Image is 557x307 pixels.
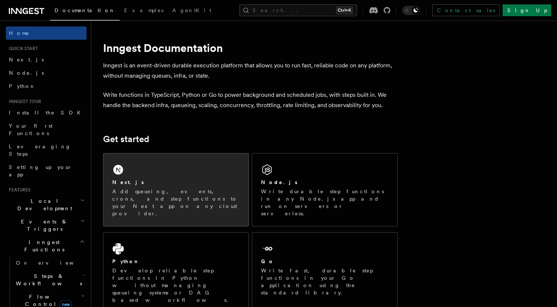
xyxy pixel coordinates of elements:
[13,269,87,290] button: Steps & Workflows
[9,110,85,116] span: Install the SDK
[13,256,87,269] a: Overview
[261,188,388,217] p: Write durable step functions in any Node.js app and run on servers or serverless.
[9,29,29,37] span: Home
[13,272,82,287] span: Steps & Workflows
[112,258,140,265] h2: Python
[261,267,388,296] p: Write fast, durable step functions in your Go application using the standard library.
[6,239,80,253] span: Inngest Functions
[168,2,216,20] a: AgentKit
[6,140,87,160] a: Leveraging Steps
[9,57,44,63] span: Next.js
[336,7,353,14] kbd: Ctrl+K
[9,164,72,177] span: Setting up your app
[54,7,115,13] span: Documentation
[6,215,87,236] button: Events & Triggers
[6,218,80,233] span: Events & Triggers
[112,179,144,186] h2: Next.js
[6,236,87,256] button: Inngest Functions
[6,80,87,93] a: Python
[103,90,398,110] p: Write functions in TypeScript, Python or Go to power background and scheduled jobs, with steps bu...
[103,153,249,226] a: Next.jsAdd queueing, events, crons, and step functions to your Next app on any cloud provider.
[6,66,87,80] a: Node.js
[402,6,420,15] button: Toggle dark mode
[50,2,120,21] a: Documentation
[261,179,297,186] h2: Node.js
[503,4,551,16] a: Sign Up
[9,144,71,157] span: Leveraging Steps
[9,70,44,76] span: Node.js
[261,258,274,265] h2: Go
[9,123,53,136] span: Your first Functions
[6,194,87,215] button: Local Development
[16,260,92,266] span: Overview
[9,83,36,89] span: Python
[6,187,31,193] span: Features
[432,4,500,16] a: Contact sales
[6,119,87,140] a: Your first Functions
[172,7,211,13] span: AgentKit
[103,60,398,81] p: Inngest is an event-driven durable execution platform that allows you to run fast, reliable code ...
[112,267,240,304] p: Develop reliable step functions in Python without managing queueing systems or DAG based workflows.
[6,106,87,119] a: Install the SDK
[6,160,87,181] a: Setting up your app
[6,197,80,212] span: Local Development
[6,53,87,66] a: Next.js
[124,7,163,13] span: Examples
[6,27,87,40] a: Home
[252,153,398,226] a: Node.jsWrite durable step functions in any Node.js app and run on servers or serverless.
[239,4,357,16] button: Search...Ctrl+K
[6,46,38,52] span: Quick start
[103,134,149,144] a: Get started
[120,2,168,20] a: Examples
[103,41,398,54] h1: Inngest Documentation
[6,99,41,105] span: Inngest tour
[112,188,240,217] p: Add queueing, events, crons, and step functions to your Next app on any cloud provider.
